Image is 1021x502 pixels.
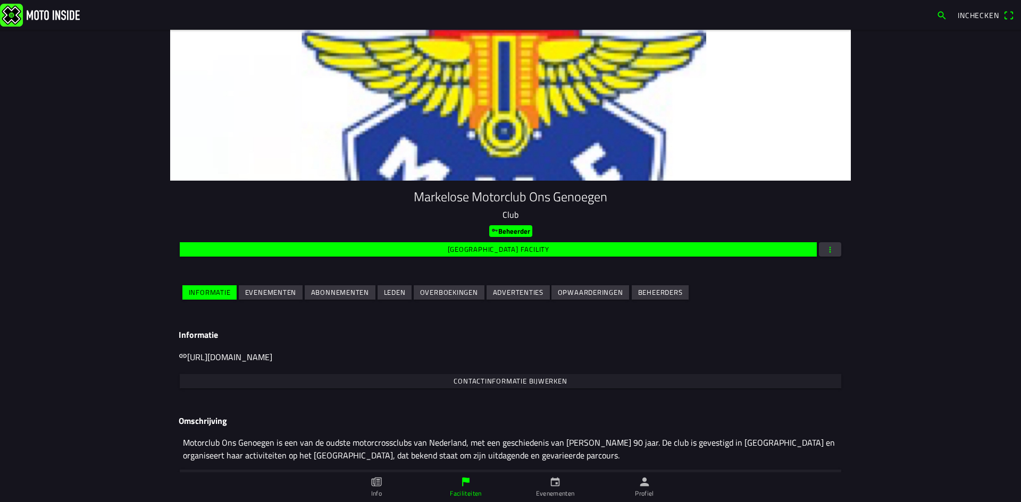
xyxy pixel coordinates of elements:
textarea: Motorclub Ons Genoegen is een van de oudste motorcrossclubs van Nederland, met een geschiedenis v... [179,431,842,467]
ion-label: Evenementen [536,489,575,498]
ion-icon: paper [371,476,382,488]
ion-button: Advertenties [487,285,550,300]
a: Incheckenqr scanner [952,6,1019,24]
ion-icon: person [639,476,650,488]
a: search [931,6,952,24]
ion-button: [GEOGRAPHIC_DATA] facility [180,242,817,257]
a: link[URL][DOMAIN_NAME] [179,351,272,363]
ion-button: Beheerders [632,285,689,300]
h3: Omschrijving [179,416,842,426]
ion-button: Abonnementen [305,285,375,300]
ion-icon: link [179,352,187,360]
ion-label: Profiel [635,489,654,498]
ion-button: Informatie [182,285,237,300]
h3: Informatie [179,330,842,340]
ion-badge: Beheerder [489,225,532,237]
p: Club [179,208,842,221]
ion-icon: flag [460,476,472,488]
ion-button: Overboekingen [414,285,484,300]
ion-button: Evenementen [239,285,303,300]
ion-label: Info [371,489,382,498]
ion-button: Contactinformatie bijwerken [180,374,841,388]
span: Inchecken [958,10,999,21]
ion-button: Leden [378,285,412,300]
ion-icon: calendar [549,476,561,488]
ion-button: Opwaarderingen [551,285,629,300]
ion-button: Opslaan [180,470,841,484]
ion-icon: key [491,227,498,234]
ion-label: Faciliteiten [450,489,481,498]
h1: Markelose Motorclub Ons Genoegen [179,189,842,205]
